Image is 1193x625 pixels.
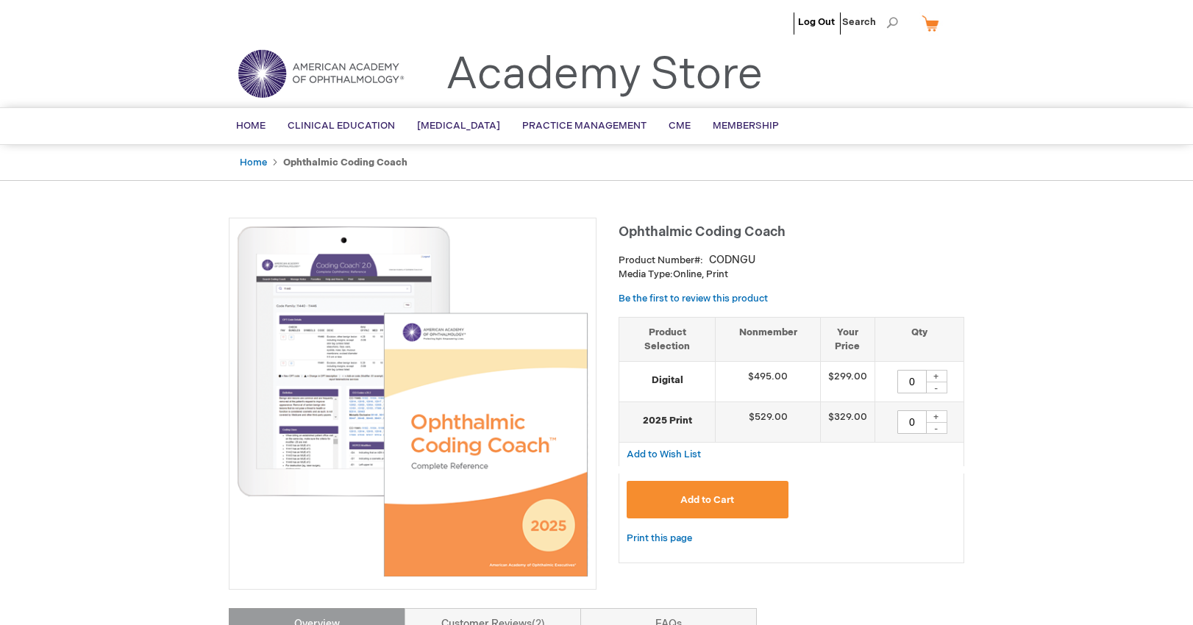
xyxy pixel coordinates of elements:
[627,449,701,460] span: Add to Wish List
[716,362,821,402] td: $495.00
[716,402,821,443] td: $529.00
[925,422,947,434] div: -
[627,414,708,428] strong: 2025 Print
[798,16,835,28] a: Log Out
[522,120,647,132] span: Practice Management
[627,448,701,460] a: Add to Wish List
[820,362,875,402] td: $299.00
[619,268,673,280] strong: Media Type:
[875,317,964,361] th: Qty
[820,402,875,443] td: $329.00
[925,410,947,423] div: +
[820,317,875,361] th: Your Price
[897,370,927,393] input: Qty
[619,293,768,304] a: Be the first to review this product
[619,254,703,266] strong: Product Number
[283,157,407,168] strong: Ophthalmic Coding Coach
[446,49,763,101] a: Academy Store
[627,529,692,548] a: Print this page
[897,410,927,434] input: Qty
[619,268,964,282] p: Online, Print
[709,253,755,268] div: CODNGU
[627,481,788,518] button: Add to Cart
[842,7,898,37] span: Search
[417,120,500,132] span: [MEDICAL_DATA]
[240,157,267,168] a: Home
[925,370,947,382] div: +
[680,494,734,506] span: Add to Cart
[619,317,716,361] th: Product Selection
[925,382,947,393] div: -
[627,374,708,387] strong: Digital
[619,224,786,240] span: Ophthalmic Coding Coach
[713,120,779,132] span: Membership
[716,317,821,361] th: Nonmember
[669,120,691,132] span: CME
[236,120,266,132] span: Home
[237,226,588,577] img: Ophthalmic Coding Coach
[288,120,395,132] span: Clinical Education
